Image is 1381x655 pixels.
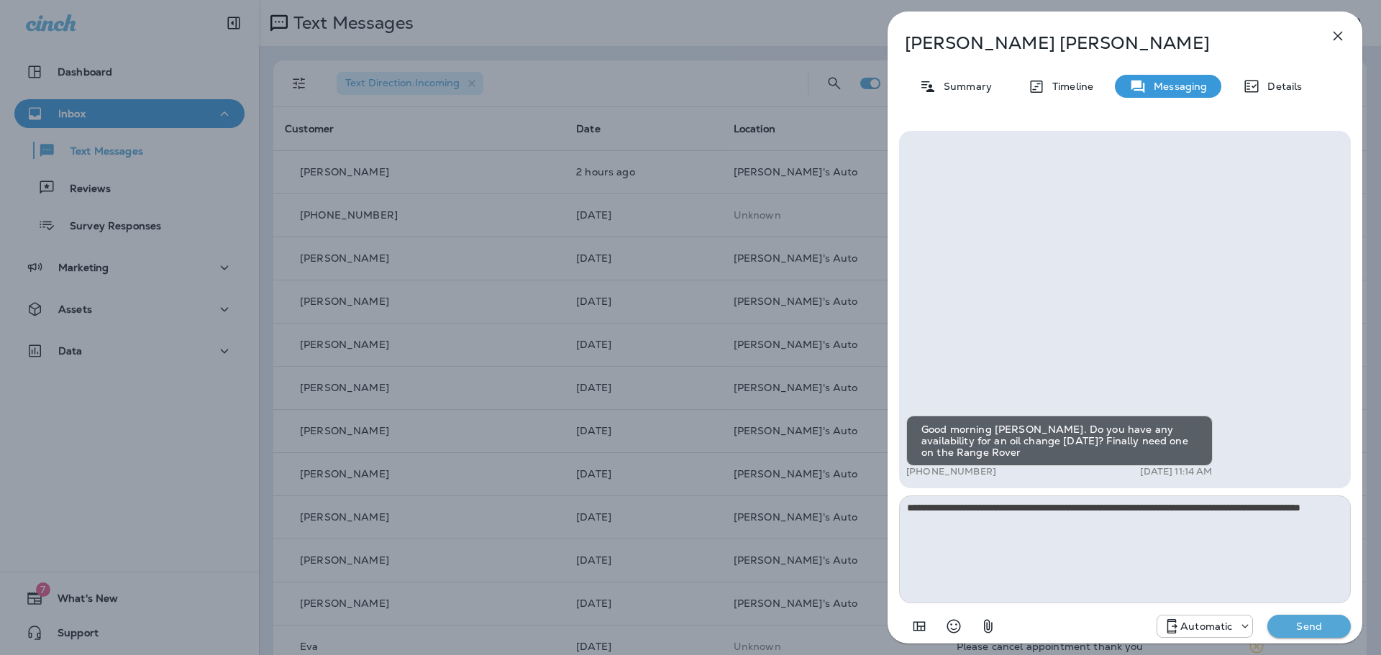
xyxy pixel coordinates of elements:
p: Summary [936,81,992,92]
p: [DATE] 11:14 AM [1140,466,1212,477]
button: Select an emoji [939,612,968,641]
button: Add in a premade template [905,612,934,641]
p: Automatic [1180,620,1232,632]
p: Details [1260,81,1302,92]
p: [PHONE_NUMBER] [906,466,996,477]
p: Timeline [1045,81,1093,92]
div: Good morning [PERSON_NAME]. Do you have any availability for an oil change [DATE]? Finally need o... [906,416,1213,466]
button: Send [1267,615,1351,638]
p: [PERSON_NAME] [PERSON_NAME] [905,33,1298,53]
p: Messaging [1147,81,1207,92]
p: Send [1279,620,1339,633]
